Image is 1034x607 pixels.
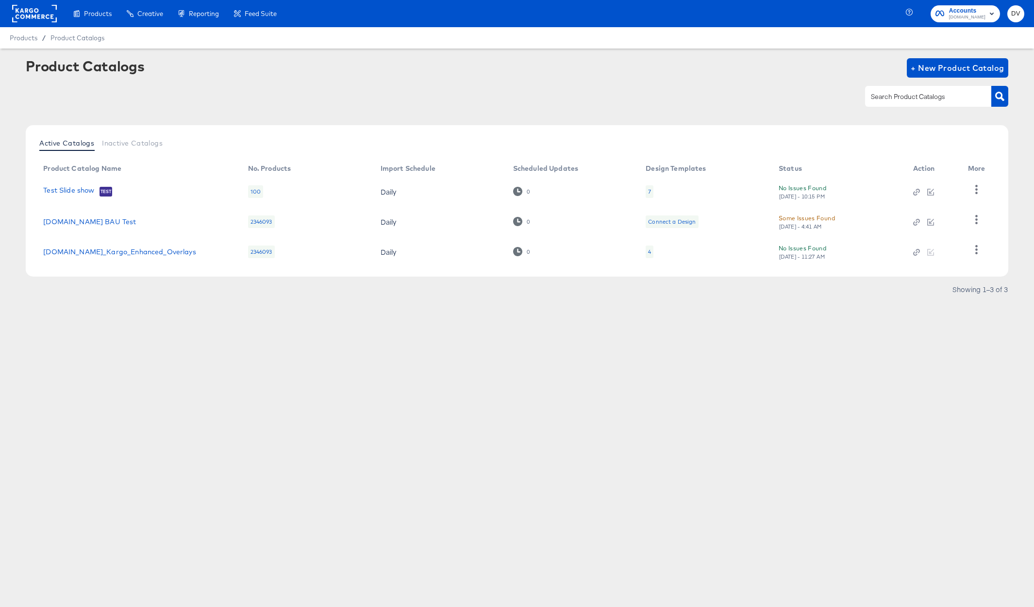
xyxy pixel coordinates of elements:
[648,248,651,256] div: 4
[526,248,530,255] div: 0
[43,248,196,256] a: [DOMAIN_NAME]_Kargo_Enhanced_Overlays
[248,185,263,198] div: 100
[771,161,905,177] th: Status
[43,164,121,172] div: Product Catalog Name
[37,34,50,42] span: /
[50,34,104,42] a: Product Catalogs
[137,10,163,17] span: Creative
[513,164,579,172] div: Scheduled Updates
[779,213,835,223] div: Some Issues Found
[26,58,144,74] div: Product Catalogs
[100,188,113,196] span: Test
[373,177,505,207] td: Daily
[373,237,505,267] td: Daily
[526,188,530,195] div: 0
[949,14,985,21] span: [DOMAIN_NAME]
[373,207,505,237] td: Daily
[381,164,435,172] div: Import Schedule
[248,164,291,172] div: No. Products
[646,246,653,258] div: 4
[648,218,696,226] div: Connect a Design
[646,164,706,172] div: Design Templates
[248,246,275,258] div: 2346093
[869,91,972,102] input: Search Product Catalogs
[10,34,37,42] span: Products
[526,218,530,225] div: 0
[248,215,275,228] div: 2346093
[245,10,277,17] span: Feed Suite
[646,185,653,198] div: 7
[513,217,530,226] div: 0
[1011,8,1020,19] span: DV
[43,218,136,226] a: [DOMAIN_NAME] BAU Test
[84,10,112,17] span: Products
[1007,5,1024,22] button: DV
[102,139,163,147] span: Inactive Catalogs
[931,5,1000,22] button: Accounts[DOMAIN_NAME]
[952,286,1008,293] div: Showing 1–3 of 3
[513,187,530,196] div: 0
[513,247,530,256] div: 0
[189,10,219,17] span: Reporting
[646,215,698,228] div: Connect a Design
[905,161,960,177] th: Action
[949,6,985,16] span: Accounts
[907,58,1008,78] button: + New Product Catalog
[648,188,651,196] div: 7
[960,161,997,177] th: More
[43,186,94,196] a: Test Slide show
[779,223,822,230] div: [DATE] - 4:41 AM
[39,139,94,147] span: Active Catalogs
[779,213,835,230] button: Some Issues Found[DATE] - 4:41 AM
[911,61,1004,75] span: + New Product Catalog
